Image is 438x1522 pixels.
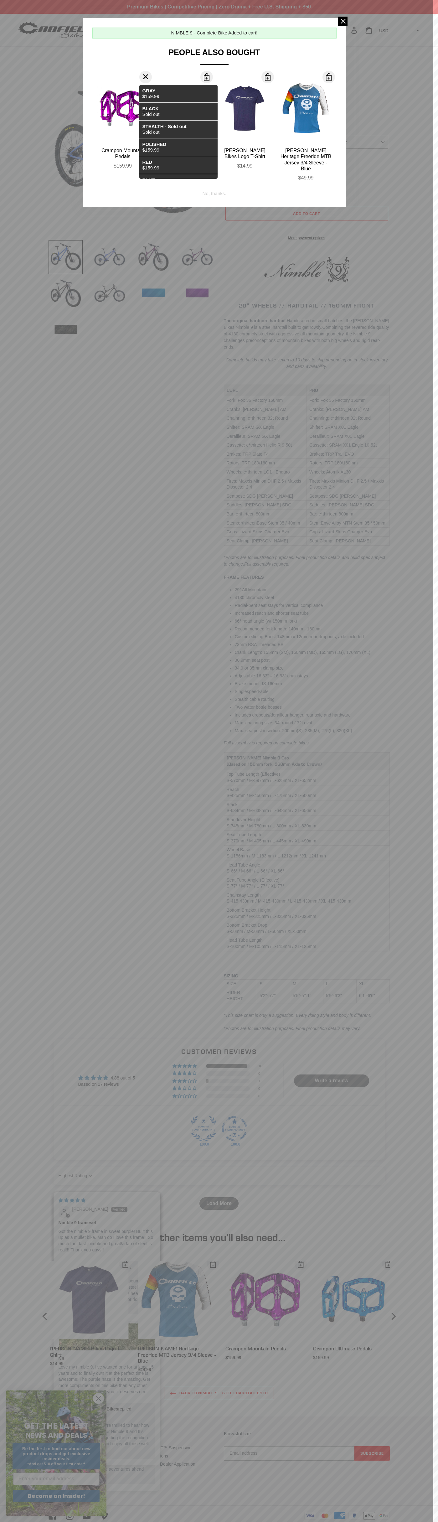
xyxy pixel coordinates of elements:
[237,163,253,168] span: $14.99
[139,174,218,192] li: $159.99
[280,83,332,134] img: Canfield-Hertiage-Jersey-Blue-Front_large.jpg
[97,83,149,134] img: Canfield-Crampon-Mountain-Purple-Shopify_large.jpg
[114,163,132,168] span: $159.99
[203,185,226,197] div: No, thanks.
[97,148,149,159] div: Crampon Mountain Pedals
[171,29,258,37] div: NIMBLE 9 - Complete Bike Added to cart!
[139,121,218,138] li: Sold out
[92,48,337,65] div: People Also Bought
[142,124,187,129] strong: STEALTH - Sold out
[219,148,271,159] div: [PERSON_NAME] Bikes Logo T-Shirt
[158,83,210,134] img: Canfield-Crampon-Ultimate-Blue_large.jpg
[280,148,332,172] div: [PERSON_NAME] Heritage Freeride MTB Jersey 3/4 Sleeve - Blue
[298,175,314,180] span: $49.99
[139,138,218,156] li: $159.99
[139,103,218,121] li: Sold out
[139,156,218,174] li: $159.99
[139,85,218,103] li: $159.99
[219,83,271,134] img: CANFIELD-LOGO-TEE-BLUE-SHOPIFY_large.jpg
